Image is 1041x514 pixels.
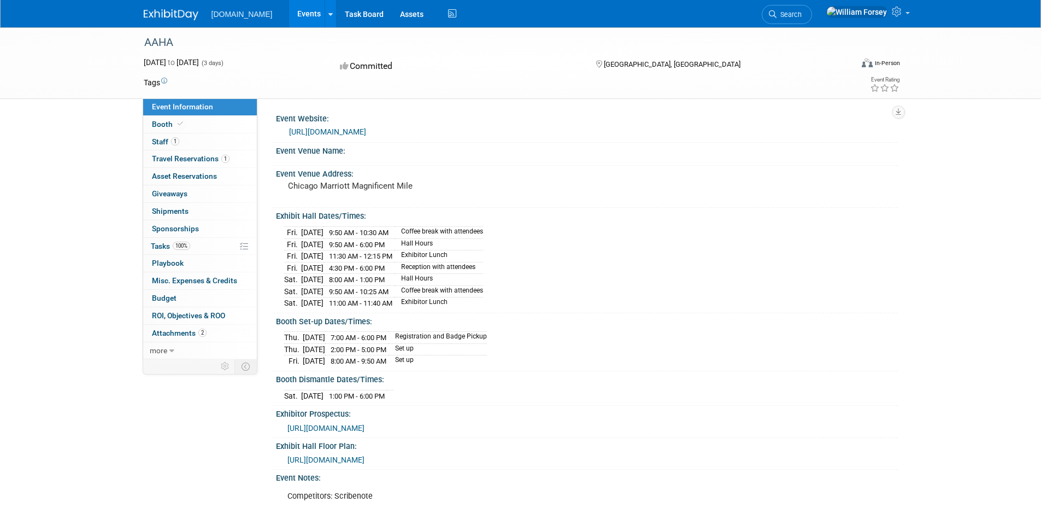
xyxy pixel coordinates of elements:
[143,342,257,359] a: more
[152,154,230,163] span: Travel Reservations
[143,307,257,324] a: ROI, Objectives & ROO
[178,121,183,127] i: Booth reservation complete
[301,285,324,297] td: [DATE]
[395,226,483,238] td: Coffee break with attendees
[276,406,898,419] div: Exhibitor Prospectus:
[143,290,257,307] a: Budget
[389,332,487,344] td: Registration and Badge Pickup
[762,5,812,24] a: Search
[337,57,578,76] div: Committed
[276,470,898,483] div: Event Notes:
[329,241,385,249] span: 9:50 AM - 6:00 PM
[152,259,184,267] span: Playbook
[140,33,836,52] div: AAHA
[143,220,257,237] a: Sponsorships
[143,238,257,255] a: Tasks100%
[395,262,483,274] td: Reception with attendees
[329,299,392,307] span: 11:00 AM - 11:40 AM
[151,242,190,250] span: Tasks
[173,242,190,250] span: 100%
[284,297,301,309] td: Sat.
[284,238,301,250] td: Fri.
[303,343,325,355] td: [DATE]
[788,57,901,73] div: Event Format
[221,155,230,163] span: 1
[777,10,802,19] span: Search
[331,346,386,354] span: 2:00 PM - 5:00 PM
[276,166,898,179] div: Event Venue Address:
[301,250,324,262] td: [DATE]
[143,98,257,115] a: Event Information
[152,102,213,111] span: Event Information
[329,276,385,284] span: 8:00 AM - 1:00 PM
[284,332,303,344] td: Thu.
[284,274,301,286] td: Sat.
[329,264,385,272] span: 4:30 PM - 6:00 PM
[216,359,235,373] td: Personalize Event Tab Strip
[284,262,301,274] td: Fri.
[284,390,301,401] td: Sat.
[395,250,483,262] td: Exhibitor Lunch
[276,313,898,327] div: Booth Set-up Dates/Times:
[211,10,273,19] span: [DOMAIN_NAME]
[234,359,257,373] td: Toggle Event Tabs
[166,58,177,67] span: to
[395,238,483,250] td: Hall Hours
[301,390,324,401] td: [DATE]
[201,60,224,67] span: (3 days)
[284,355,303,367] td: Fri.
[301,262,324,274] td: [DATE]
[143,116,257,133] a: Booth
[152,120,185,128] span: Booth
[284,226,301,238] td: Fri.
[287,424,364,433] a: [URL][DOMAIN_NAME]
[329,392,385,400] span: 1:00 PM - 6:00 PM
[152,294,177,302] span: Budget
[144,58,199,67] span: [DATE] [DATE]
[143,168,257,185] a: Asset Reservations
[143,203,257,220] a: Shipments
[276,438,898,452] div: Exhibit Hall Floor Plan:
[152,311,225,320] span: ROI, Objectives & ROO
[143,255,257,272] a: Playbook
[152,207,189,215] span: Shipments
[284,343,303,355] td: Thu.
[152,137,179,146] span: Staff
[284,285,301,297] td: Sat.
[143,272,257,289] a: Misc. Expenses & Credits
[395,297,483,309] td: Exhibitor Lunch
[152,189,187,198] span: Giveaways
[395,274,483,286] td: Hall Hours
[301,238,324,250] td: [DATE]
[604,60,740,68] span: [GEOGRAPHIC_DATA], [GEOGRAPHIC_DATA]
[862,59,873,67] img: Format-Inperson.png
[143,150,257,167] a: Travel Reservations1
[303,332,325,344] td: [DATE]
[870,77,899,83] div: Event Rating
[171,137,179,145] span: 1
[276,110,898,124] div: Event Website:
[288,181,523,191] pre: Chicago Marriott Magnificent Mile
[874,59,900,67] div: In-Person
[150,346,167,355] span: more
[144,9,198,20] img: ExhibitDay
[395,285,483,297] td: Coffee break with attendees
[329,288,389,296] span: 9:50 AM - 10:25 AM
[389,343,487,355] td: Set up
[287,455,364,464] a: [URL][DOMAIN_NAME]
[301,297,324,309] td: [DATE]
[143,325,257,342] a: Attachments2
[284,250,301,262] td: Fri.
[152,172,217,180] span: Asset Reservations
[276,143,898,156] div: Event Venue Name:
[329,252,392,260] span: 11:30 AM - 12:15 PM
[152,276,237,285] span: Misc. Expenses & Credits
[331,334,386,342] span: 7:00 AM - 6:00 PM
[329,229,389,237] span: 9:50 AM - 10:30 AM
[152,224,199,233] span: Sponsorships
[276,371,898,385] div: Booth Dismantle Dates/Times:
[826,6,887,18] img: William Forsey
[303,355,325,367] td: [DATE]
